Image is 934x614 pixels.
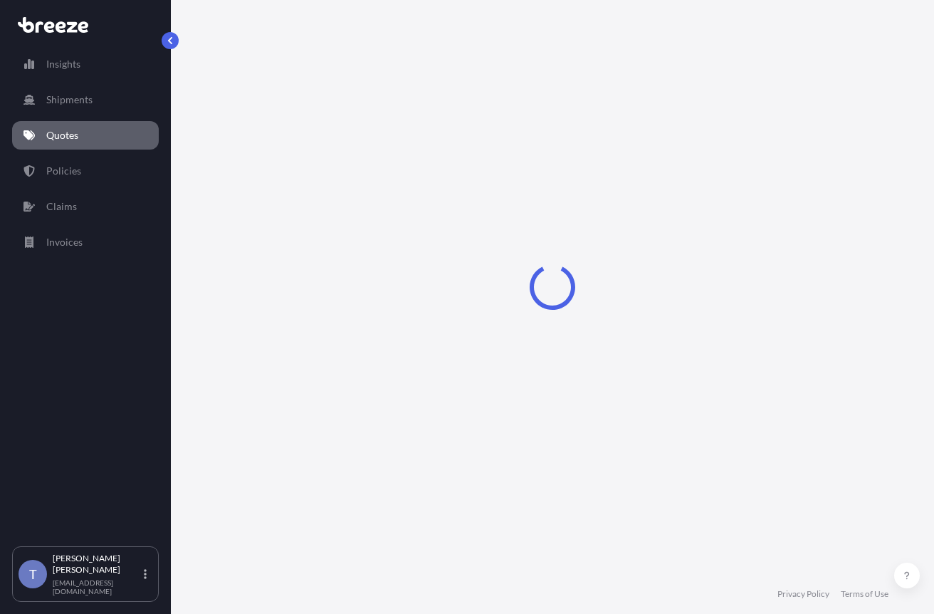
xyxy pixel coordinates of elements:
a: Policies [12,157,159,185]
p: Insights [46,57,80,71]
p: Shipments [46,93,93,107]
p: Quotes [46,128,78,142]
a: Insights [12,50,159,78]
a: Quotes [12,121,159,150]
p: Claims [46,199,77,214]
a: Claims [12,192,159,221]
a: Privacy Policy [777,588,829,600]
a: Terms of Use [841,588,888,600]
a: Shipments [12,85,159,114]
p: [PERSON_NAME] [PERSON_NAME] [53,553,141,576]
p: Policies [46,164,81,178]
p: Invoices [46,235,83,249]
p: [EMAIL_ADDRESS][DOMAIN_NAME] [53,578,141,595]
span: T [29,567,37,581]
a: Invoices [12,228,159,256]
